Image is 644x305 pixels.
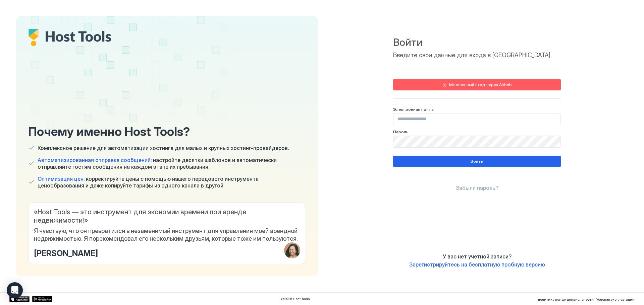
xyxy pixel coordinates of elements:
font: [PERSON_NAME] [34,248,98,258]
font: Условия эксплуатации [596,297,635,301]
div: Open Intercom Messenger [7,282,23,298]
a: Зарегистрируйтесь на бесплатную пробную версию [409,261,545,268]
font: Я чувствую, что он превратился в незаменимый инструмент для управления моей арендной недвижимость... [34,227,299,242]
input: Поле ввода [393,136,560,147]
font: Введите свои данные для входа в [GEOGRAPHIC_DATA]. [393,52,552,59]
font: Почему именно Host Tools? [28,124,190,139]
button: Мгновенный вход через Airbnb [393,79,561,90]
font: » [84,216,88,224]
a: Магазин приложений [9,296,30,302]
a: Забыли пароль? [456,184,498,192]
font: настройте десятки шаблонов и автоматически отправляйте гостям сообщения на каждом этапе их пребыв... [38,157,278,170]
font: © [281,297,284,301]
font: Комплексное решение для автоматизации хостинга для малых и крупных хостинг-провайдеров. [38,145,289,151]
input: Поле ввода [393,113,560,125]
font: 2025 Host Tools [284,297,310,301]
a: Условия эксплуатации [596,295,635,302]
font: Host Tools — это инструмент для экономии времени при аренде недвижимости! [34,208,248,224]
a: политика конфиденциальности [538,295,594,302]
font: Мгновенный вход через Airbnb [449,82,512,87]
font: Электронная почта [393,107,434,112]
div: профиль [284,242,300,258]
font: « [34,208,38,216]
font: Автоматизированная отправка сообщений: [38,157,152,163]
a: Google Play Маркет [32,296,52,302]
font: Оптимизация цен: [38,175,85,182]
font: политика конфиденциальности [538,297,594,301]
font: Забыли пароль? [456,184,498,191]
font: Зарегистрируйтесь на бесплатную пробную версию [409,261,545,268]
button: Войти [393,156,561,167]
font: Пароль [393,129,409,134]
font: Войти [393,36,423,48]
font: корректируйте цены с помощью нашего передового инструмента ценообразования и даже копируйте тариф... [38,175,260,189]
font: У вас нет учетной записи? [443,253,512,260]
font: Войти [471,159,483,164]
